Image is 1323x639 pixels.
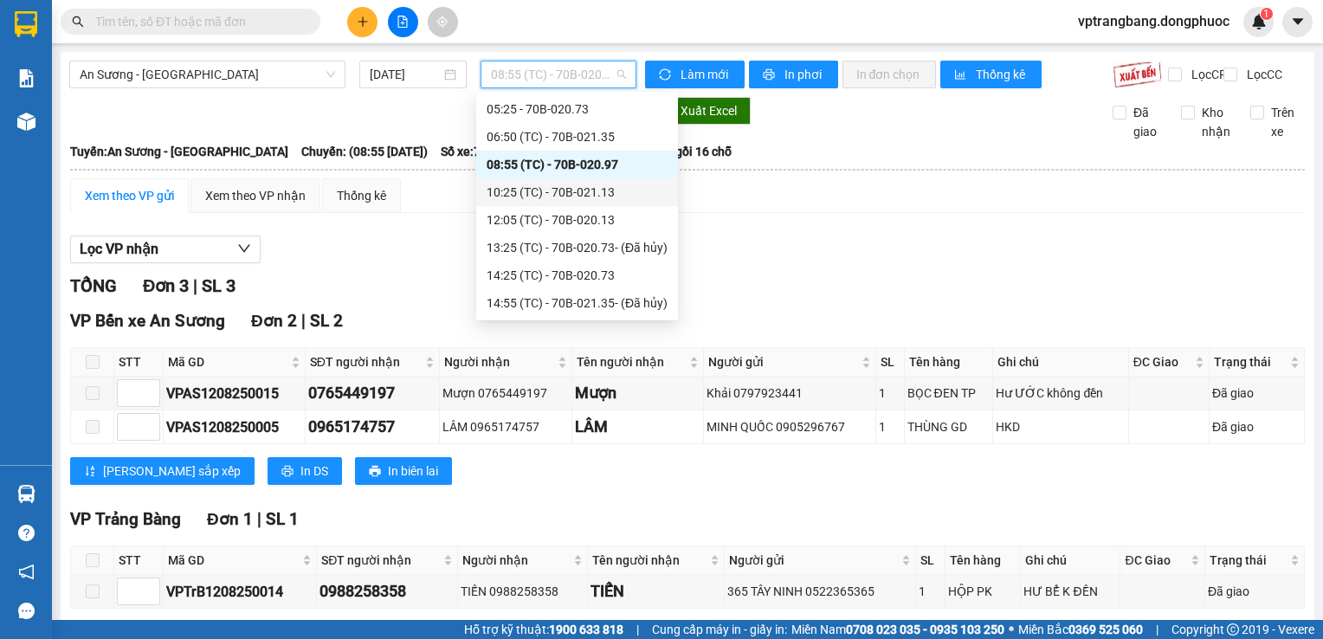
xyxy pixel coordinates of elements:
[707,384,874,403] div: Khải 0797923441
[317,575,458,609] td: 0988258358
[281,465,294,479] span: printer
[442,417,569,436] div: LÂM 0965174757
[462,551,570,570] span: Người nhận
[846,623,1004,636] strong: 0708 023 035 - 0935 103 250
[876,348,904,377] th: SL
[1212,384,1301,403] div: Đã giao
[70,236,261,263] button: Lọc VP nhận
[1210,551,1287,570] span: Trạng thái
[763,68,778,82] span: printer
[1113,61,1162,88] img: 9k=
[114,546,164,575] th: STT
[337,186,386,205] div: Thống kê
[301,311,306,331] span: |
[15,11,37,37] img: logo-vxr
[1023,582,1117,601] div: HƯ BỂ K ĐỀN
[996,417,1125,436] div: HKD
[652,620,787,639] span: Cung cấp máy in - giấy in:
[575,415,700,439] div: LÂM
[1068,623,1143,636] strong: 0369 525 060
[85,186,174,205] div: Xem theo VP gửi
[464,620,623,639] span: Hỗ trợ kỹ thuật:
[729,551,898,570] span: Người gửi
[491,61,626,87] span: 08:55 (TC) - 70B-020.97
[1214,352,1287,371] span: Trạng thái
[487,266,668,285] div: 14:25 (TC) - 70B-020.73
[1240,65,1285,84] span: Lọc CC
[114,348,164,377] th: STT
[84,465,96,479] span: sort-ascending
[948,582,1017,601] div: HỘP PK
[310,311,343,331] span: SL 2
[428,7,458,37] button: aim
[1133,352,1191,371] span: ĐC Giao
[17,113,35,131] img: warehouse-icon
[205,186,306,205] div: Xem theo VP nhận
[905,348,994,377] th: Tên hàng
[976,65,1028,84] span: Thống kê
[72,16,84,28] span: search
[397,16,409,28] span: file-add
[1064,10,1243,32] span: vptrangbang.dongphuoc
[1018,620,1143,639] span: Miền Bắc
[207,509,253,529] span: Đơn 1
[749,61,838,88] button: printerIn phơi
[487,100,668,119] div: 05:25 - 70B-020.73
[1227,623,1239,636] span: copyright
[681,65,731,84] span: Làm mới
[103,461,241,481] span: [PERSON_NAME] sắp xếp
[577,352,686,371] span: Tên người nhận
[310,352,422,371] span: SĐT người nhận
[1263,8,1269,20] span: 1
[996,384,1125,403] div: Hư ƯỚC không đền
[1212,417,1301,436] div: Đã giao
[168,551,299,570] span: Mã GD
[791,620,1004,639] span: Miền Nam
[784,65,824,84] span: In phơi
[18,603,35,619] span: message
[70,311,225,331] span: VP Bến xe An Sương
[444,352,554,371] span: Người nhận
[1251,14,1267,29] img: icon-new-feature
[487,127,668,146] div: 06:50 (TC) - 70B-021.35
[487,238,668,257] div: 13:25 (TC) - 70B-020.73 - (Đã hủy)
[916,546,945,575] th: SL
[70,509,181,529] span: VP Trảng Bàng
[919,582,942,601] div: 1
[257,509,261,529] span: |
[993,348,1128,377] th: Ghi chú
[648,97,751,125] button: downloadXuất Excel
[1126,103,1168,141] span: Đã giao
[708,352,859,371] span: Người gửi
[591,579,722,603] div: TIẾN
[17,485,35,503] img: warehouse-icon
[301,142,428,161] span: Chuyến: (08:55 [DATE])
[193,275,197,296] span: |
[70,457,255,485] button: sort-ascending[PERSON_NAME] sắp xếp
[842,61,937,88] button: In đơn chọn
[166,416,302,438] div: VPAS1208250005
[18,564,35,580] span: notification
[168,352,287,371] span: Mã GD
[659,68,674,82] span: sync
[645,61,745,88] button: syncLàm mới
[17,69,35,87] img: solution-icon
[727,582,913,601] div: 365 TÂY NINH 0522365365
[1184,65,1229,84] span: Lọc CR
[636,620,639,639] span: |
[907,384,991,403] div: BỌC ĐEN TP
[442,384,569,403] div: Mượn 0765449197
[572,410,704,444] td: LÂM
[166,383,302,404] div: VPAS1208250015
[237,242,251,255] span: down
[945,546,1021,575] th: Tên hàng
[879,417,900,436] div: 1
[306,377,440,410] td: 0765449197
[907,417,991,436] div: THÙNG GD
[588,575,726,609] td: TIẾN
[707,417,874,436] div: MINH QUỐC 0905296767
[1021,546,1120,575] th: Ghi chú
[388,7,418,37] button: file-add
[549,623,623,636] strong: 1900 633 818
[266,509,299,529] span: SL 1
